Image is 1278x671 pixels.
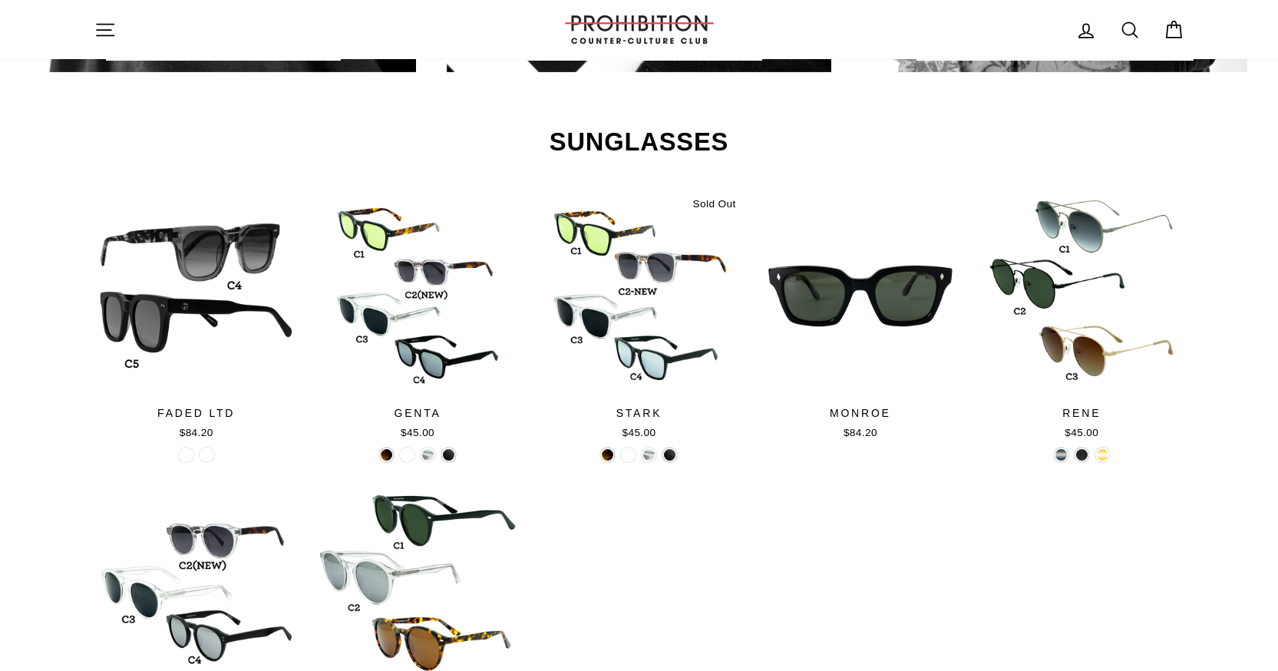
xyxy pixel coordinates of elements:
[686,193,741,215] div: Sold Out
[979,405,1184,421] div: RENE
[758,425,963,441] div: $84.20
[315,405,520,421] div: GENTA
[94,405,299,421] div: FADED LTD
[537,405,741,421] div: STARK
[537,425,741,441] div: $45.00
[758,193,963,446] a: MONROE$84.20
[979,193,1184,446] a: RENE$45.00
[94,425,299,441] div: $84.20
[94,193,299,446] a: FADED LTD$84.20
[979,425,1184,441] div: $45.00
[537,193,741,446] a: STARK$45.00
[94,130,1184,155] h2: SUNGLASSES
[758,405,963,421] div: MONROE
[315,193,520,446] a: GENTA$45.00
[315,425,520,441] div: $45.00
[563,15,716,44] img: PROHIBITION COUNTER-CULTURE CLUB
